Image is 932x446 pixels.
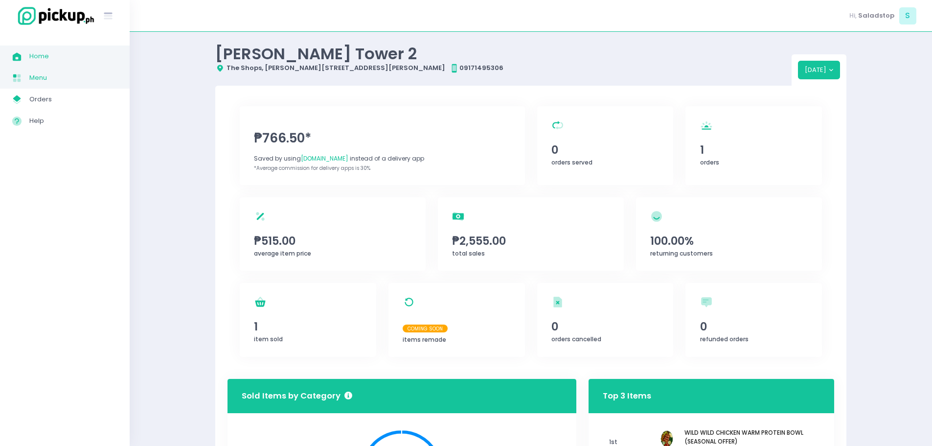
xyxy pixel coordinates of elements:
[636,197,822,271] a: 100.00%returning customers
[537,283,674,357] a: 0orders cancelled
[849,11,857,21] span: Hi,
[12,5,95,26] img: logo
[452,233,610,249] span: ₱2,555.00
[798,61,841,79] button: [DATE]
[650,233,808,249] span: 100.00%
[438,197,624,271] a: ₱2,555.00total sales
[240,283,376,357] a: 1item sold
[254,164,370,172] span: *Average commission for delivery apps is 30%
[700,141,808,158] span: 1
[551,335,601,343] span: orders cancelled
[240,197,426,271] a: ₱515.00average item price
[254,233,411,249] span: ₱515.00
[29,115,117,127] span: Help
[215,44,792,63] div: [PERSON_NAME] Tower 2
[650,249,713,258] span: returning customers
[452,249,485,258] span: total sales
[685,283,822,357] a: 0refunded orders
[700,158,719,166] span: orders
[29,71,117,84] span: Menu
[899,7,916,24] span: S
[551,318,659,335] span: 0
[685,106,822,185] a: 1orders
[29,50,117,63] span: Home
[551,141,659,158] span: 0
[254,154,510,163] div: Saved by using instead of a delivery app
[700,335,749,343] span: refunded orders
[29,93,117,106] span: Orders
[858,11,894,21] span: Saladstop
[551,158,592,166] span: orders served
[700,318,808,335] span: 0
[403,325,448,332] span: Coming Soon
[254,129,510,148] span: ₱766.50*
[254,318,362,335] span: 1
[537,106,674,185] a: 0orders served
[684,429,819,446] span: WILD WILD CHICKEN WARM PROTEIN BOWL (SEASONAL OFFER)
[603,382,651,410] h3: Top 3 Items
[403,335,446,344] span: items remade
[242,390,352,402] h3: Sold Items by Category
[215,63,792,73] div: The Shops, [PERSON_NAME][STREET_ADDRESS][PERSON_NAME] 09171495306
[254,335,283,343] span: item sold
[254,249,311,258] span: average item price
[301,154,348,163] span: [DOMAIN_NAME]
